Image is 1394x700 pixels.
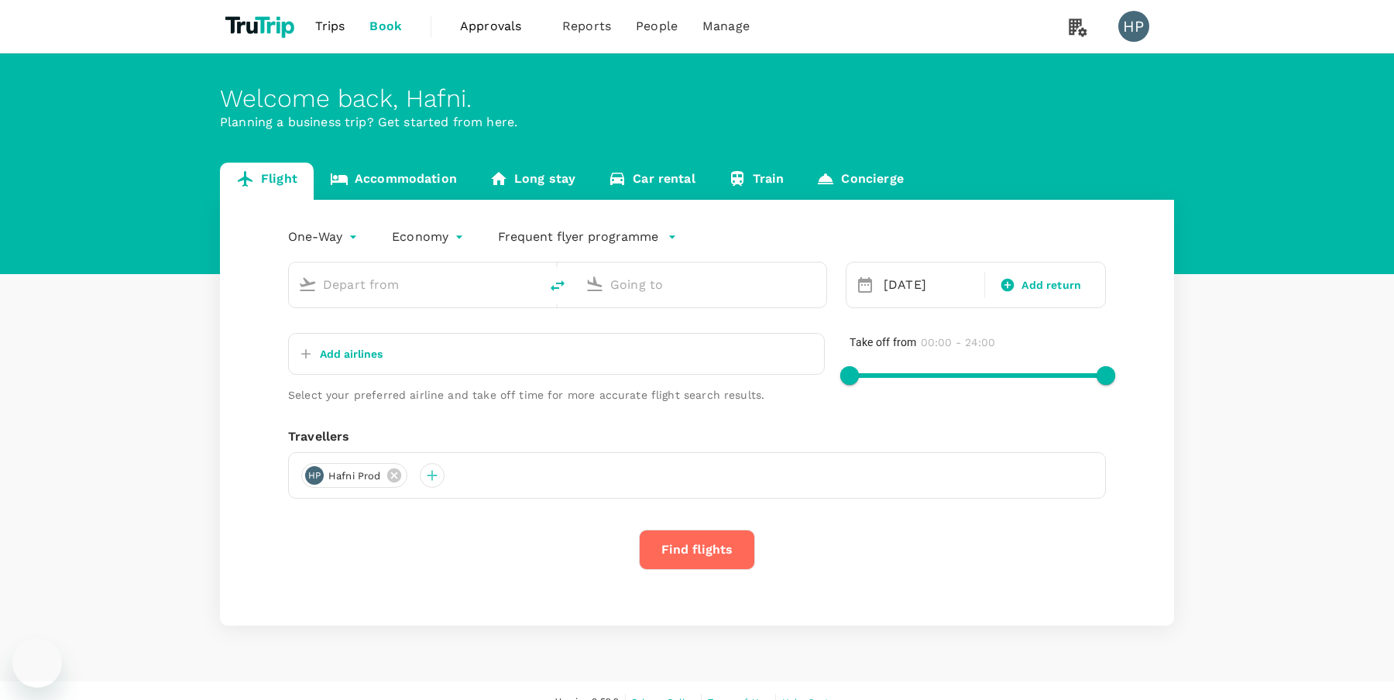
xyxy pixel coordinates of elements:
div: Economy [392,225,467,249]
input: Depart from [323,273,506,297]
div: Travellers [288,427,1106,446]
span: Reports [562,17,611,36]
div: One-Way [288,225,361,249]
div: Welcome back , Hafni . [220,84,1174,113]
p: Frequent flyer programme [498,228,658,246]
img: TruTrip logo [220,9,303,43]
input: Going to [610,273,794,297]
span: People [636,17,678,36]
div: HP [1118,11,1149,42]
p: Add airlines [320,346,383,362]
button: Open [815,283,819,286]
span: Take off from [850,336,916,348]
span: Trips [315,17,345,36]
span: 00:00 - 24:00 [921,336,995,348]
span: Manage [702,17,750,36]
button: Frequent flyer programme [498,228,677,246]
a: Car rental [592,163,712,200]
a: Accommodation [314,163,473,200]
button: Find flights [639,530,755,570]
span: Add return [1021,277,1081,293]
p: Select your preferred airline and take off time for more accurate flight search results. [288,387,825,403]
a: Concierge [800,163,919,200]
span: Hafni Prod [319,468,390,484]
iframe: Button to launch messaging window [12,638,62,688]
div: HPHafni Prod [301,463,407,488]
p: Planning a business trip? Get started from here. [220,113,1174,132]
div: HP [305,466,324,485]
span: Approvals [460,17,537,36]
a: Flight [220,163,314,200]
a: Long stay [473,163,592,200]
span: Book [369,17,402,36]
button: Open [528,283,531,286]
button: Add airlines [295,340,383,368]
div: [DATE] [877,269,981,300]
a: Train [712,163,801,200]
button: delete [539,267,576,304]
